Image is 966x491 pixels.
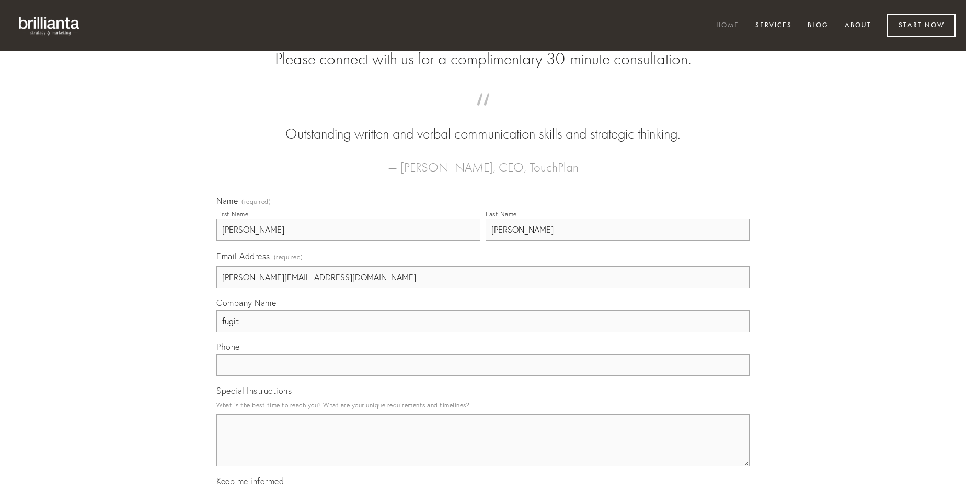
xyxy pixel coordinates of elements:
[216,210,248,218] div: First Name
[233,104,733,144] blockquote: Outstanding written and verbal communication skills and strategic thinking.
[241,199,271,205] span: (required)
[216,196,238,206] span: Name
[233,144,733,178] figcaption: — [PERSON_NAME], CEO, TouchPlan
[216,385,292,396] span: Special Instructions
[216,398,750,412] p: What is the best time to reach you? What are your unique requirements and timelines?
[216,298,276,308] span: Company Name
[801,17,835,35] a: Blog
[486,210,517,218] div: Last Name
[216,341,240,352] span: Phone
[216,476,284,486] span: Keep me informed
[709,17,746,35] a: Home
[233,104,733,124] span: “
[838,17,878,35] a: About
[887,14,956,37] a: Start Now
[10,10,89,41] img: brillianta - research, strategy, marketing
[216,251,270,261] span: Email Address
[274,250,303,264] span: (required)
[749,17,799,35] a: Services
[216,49,750,69] h2: Please connect with us for a complimentary 30-minute consultation.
